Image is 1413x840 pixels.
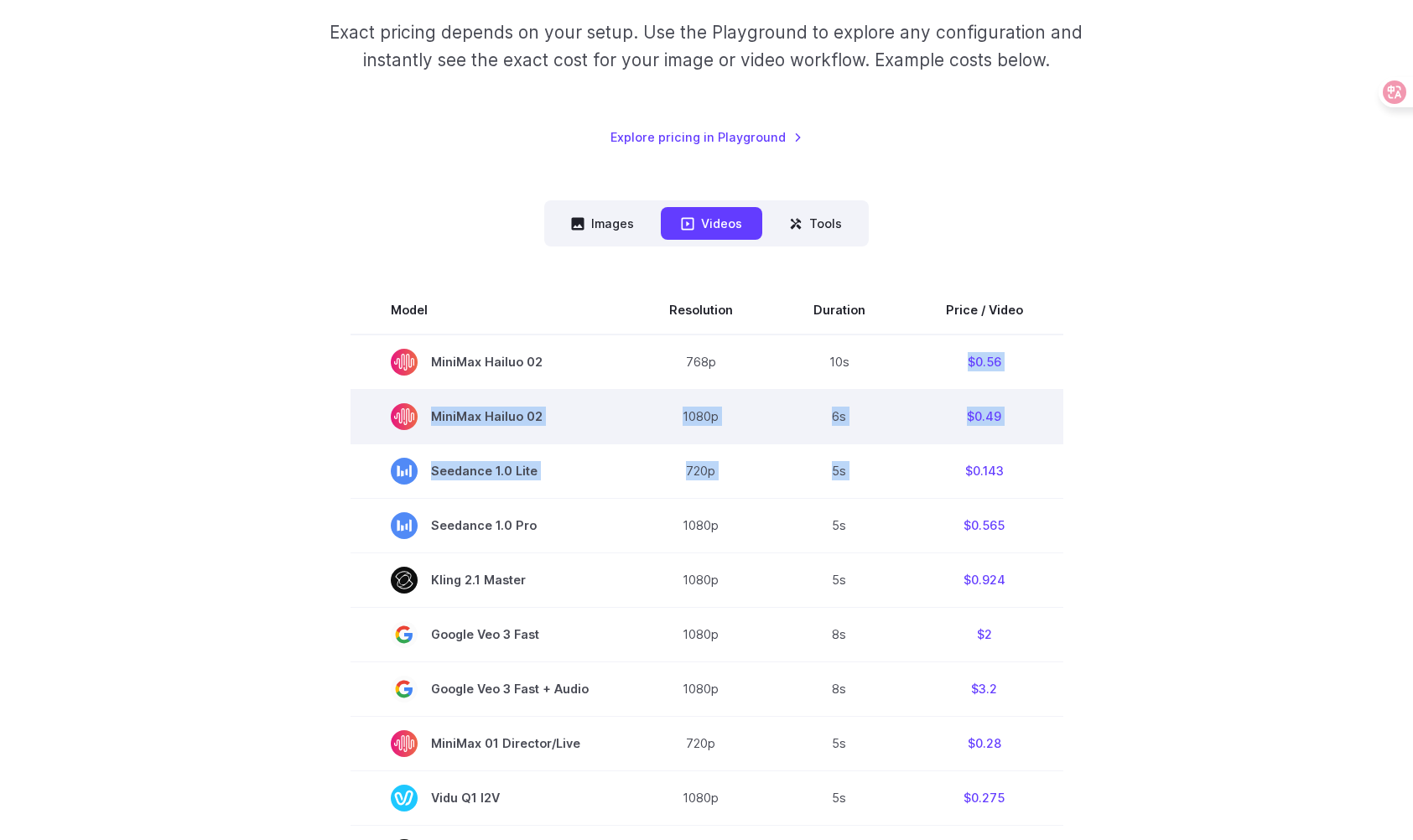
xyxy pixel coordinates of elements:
[773,334,906,390] td: 10s
[351,287,629,334] th: Model
[629,334,773,390] td: 768p
[906,716,1063,770] td: $0.28
[773,287,906,334] th: Duration
[773,443,906,498] td: 5s
[629,287,773,334] th: Resolution
[773,552,906,607] td: 5s
[629,498,773,552] td: 1080p
[769,207,862,240] button: Tools
[391,621,589,648] span: Google Veo 3 Fast
[661,207,762,240] button: Videos
[391,403,589,430] span: MiniMax Hailuo 02
[773,716,906,770] td: 5s
[551,207,654,240] button: Images
[629,443,773,498] td: 720p
[773,770,906,825] td: 5s
[906,552,1063,607] td: $0.924
[906,334,1063,390] td: $0.56
[906,287,1063,334] th: Price / Video
[906,498,1063,552] td: $0.565
[906,770,1063,825] td: $0.275
[391,785,589,811] span: Vidu Q1 I2V
[391,349,589,376] span: MiniMax Hailuo 02
[773,661,906,716] td: 8s
[629,770,773,825] td: 1080p
[391,730,589,757] span: MiniMax 01 Director/Live
[773,498,906,552] td: 5s
[610,127,803,147] a: Explore pricing in Playground
[773,389,906,443] td: 6s
[629,716,773,770] td: 720p
[629,661,773,716] td: 1080p
[629,552,773,607] td: 1080p
[298,18,1114,75] p: Exact pricing depends on your setup. Use the Playground to explore any configuration and instantl...
[391,512,589,539] span: Seedance 1.0 Pro
[906,661,1063,716] td: $3.2
[391,567,589,594] span: Kling 2.1 Master
[629,389,773,443] td: 1080p
[391,676,589,703] span: Google Veo 3 Fast + Audio
[906,389,1063,443] td: $0.49
[773,607,906,661] td: 8s
[629,607,773,661] td: 1080p
[906,443,1063,498] td: $0.143
[391,458,589,485] span: Seedance 1.0 Lite
[906,607,1063,661] td: $2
